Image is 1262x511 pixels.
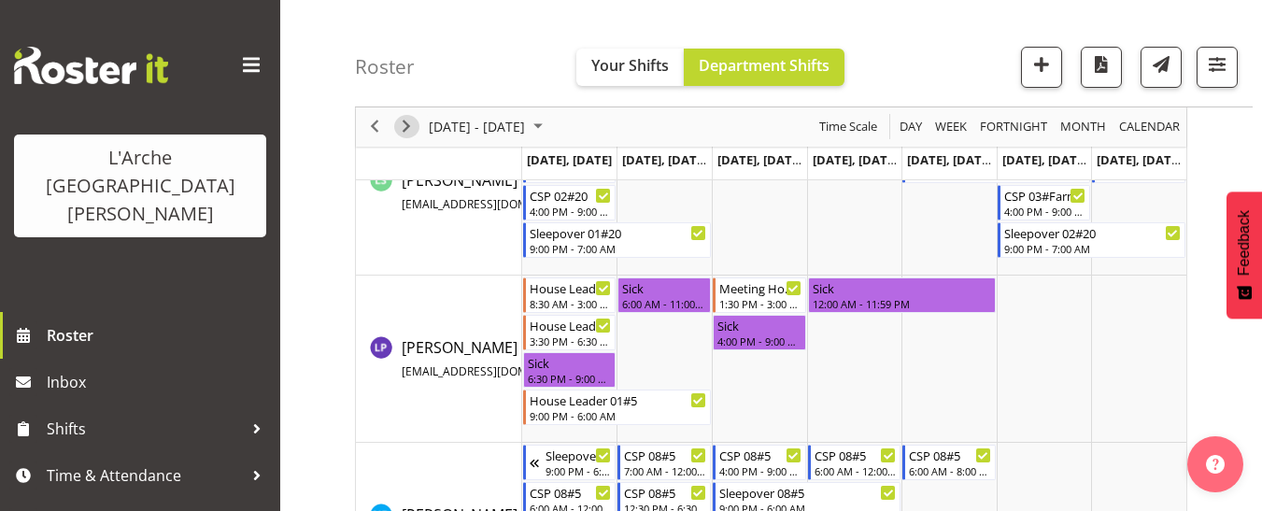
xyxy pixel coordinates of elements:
div: CSP 08#5 [530,483,612,502]
span: [DATE], [DATE] [907,151,992,168]
div: next period [390,107,422,147]
div: Nena Barwell"s event - CSP 08#5 Begin From Friday, September 19, 2025 at 6:00:00 AM GMT+12:00 End... [902,445,996,480]
button: Previous [362,116,388,139]
div: 3:30 PM - 6:30 PM [530,334,612,348]
td: Lydia Peters resource [356,276,522,443]
button: Send a list of all shifts for the selected filtered period to all rostered employees. [1141,47,1182,88]
div: House Leader 01#5 [530,316,612,334]
span: Shifts [47,415,243,443]
button: Fortnight [977,116,1051,139]
div: 4:00 PM - 9:00 PM [719,463,801,478]
div: Lydia Peters"s event - Meeting House Leader 01#05 Begin From Wednesday, September 17, 2025 at 1:3... [713,277,806,313]
div: Sleepover 01#20 [530,223,706,242]
button: Month [1116,116,1184,139]
div: 9:00 PM - 7:00 AM [1004,241,1181,256]
h4: Roster [355,56,415,78]
button: Timeline Day [897,116,926,139]
div: 6:30 PM - 9:00 PM [528,371,612,386]
span: [DATE], [DATE] [1002,151,1087,168]
button: Filter Shifts [1197,47,1238,88]
div: Leanne Smith"s event - Sleepover 02#20 Begin From Saturday, September 20, 2025 at 9:00:00 PM GMT+... [998,222,1185,258]
div: Nena Barwell"s event - CSP 08#5 Begin From Tuesday, September 16, 2025 at 7:00:00 AM GMT+12:00 En... [617,445,711,480]
div: Lydia Peters"s event - Sick Begin From Wednesday, September 17, 2025 at 4:00:00 PM GMT+12:00 Ends... [713,315,806,350]
div: Lydia Peters"s event - Sick Begin From Tuesday, September 16, 2025 at 6:00:00 AM GMT+12:00 Ends A... [617,277,711,313]
div: Leanne Smith"s event - CSP 03#Farm Begin From Saturday, September 20, 2025 at 4:00:00 PM GMT+12:0... [998,185,1091,220]
button: September 2025 [426,116,551,139]
div: Lydia Peters"s event - House Leader 01#5 Begin From Monday, September 15, 2025 at 9:00:00 PM GMT+... [523,390,711,425]
button: Feedback - Show survey [1227,192,1262,319]
div: 9:00 PM - 6:00 AM [546,463,612,478]
div: CSP 02#20 [530,186,612,205]
div: 4:00 PM - 9:00 PM [530,204,612,219]
img: help-xxl-2.png [1206,455,1225,474]
div: CSP 08#5 [624,483,706,502]
span: [PERSON_NAME] [402,337,662,380]
div: Leanne Smith"s event - CSP 02#20 Begin From Monday, September 15, 2025 at 4:00:00 PM GMT+12:00 En... [523,185,617,220]
button: Timeline Week [932,116,971,139]
div: CSP 08#5 [719,446,801,464]
div: 1:30 PM - 3:00 PM [719,296,801,311]
div: CSP 08#5 [909,446,991,464]
div: Meeting House Leader 01#05 [719,278,801,297]
a: [PERSON_NAME][EMAIL_ADDRESS][DOMAIN_NAME] [402,336,662,381]
button: Your Shifts [576,49,684,86]
div: House Leader 01#5 [530,278,612,297]
div: Sick [717,316,801,334]
div: Lydia Peters"s event - House Leader 01#5 Begin From Monday, September 15, 2025 at 3:30:00 PM GMT+... [523,315,617,350]
div: 6:00 AM - 8:00 AM [909,463,991,478]
div: CSP 08#5 [624,446,706,464]
span: Fortnight [978,116,1049,139]
button: Timeline Month [1057,116,1110,139]
div: 7:00 AM - 12:00 PM [624,463,706,478]
span: [PERSON_NAME] [402,170,662,213]
div: 9:00 PM - 7:00 AM [530,241,706,256]
span: [DATE], [DATE] [813,151,898,168]
div: 4:00 PM - 9:00 PM [1004,204,1086,219]
span: Week [933,116,969,139]
img: Rosterit website logo [14,47,168,84]
div: Sleepover 02#20 [1004,223,1181,242]
div: Sick [622,278,706,297]
button: Department Shifts [684,49,844,86]
div: Lydia Peters"s event - Sick Begin From Thursday, September 18, 2025 at 12:00:00 AM GMT+12:00 Ends... [808,277,996,313]
span: Feedback [1236,210,1253,276]
div: Sick [813,278,991,297]
span: [DATE] - [DATE] [427,116,527,139]
div: Lydia Peters"s event - House Leader 01#5 Begin From Monday, September 15, 2025 at 8:30:00 AM GMT+... [523,277,617,313]
a: [PERSON_NAME][EMAIL_ADDRESS][DOMAIN_NAME] [402,169,662,214]
div: 6:00 AM - 11:00 AM [622,296,706,311]
span: [DATE], [DATE] [1097,151,1182,168]
span: Day [898,116,924,139]
div: House Leader 01#5 [530,390,706,409]
td: Leanne Smith resource [356,108,522,276]
span: Your Shifts [591,55,669,76]
span: [EMAIL_ADDRESS][DOMAIN_NAME] [402,363,588,379]
span: Month [1058,116,1108,139]
div: 6:00 AM - 12:00 PM [815,463,897,478]
div: Nena Barwell"s event - Sleepover 08#5 Begin From Sunday, September 14, 2025 at 9:00:00 PM GMT+12:... [523,445,617,480]
span: Inbox [47,368,271,396]
div: September 15 - 21, 2025 [422,107,554,147]
div: Sleepover 08#5 [719,483,896,502]
div: 8:30 AM - 3:00 PM [530,296,612,311]
span: Time & Attendance [47,461,243,490]
div: Lydia Peters"s event - Sick Begin From Monday, September 15, 2025 at 6:30:00 PM GMT+12:00 Ends At... [523,352,617,388]
div: CSP 03#Farm [1004,186,1086,205]
span: Time Scale [817,116,879,139]
div: 12:00 AM - 11:59 PM [813,296,991,311]
div: Sick [528,353,612,372]
span: [EMAIL_ADDRESS][DOMAIN_NAME] [402,196,588,212]
div: Sleepover 08#5 [546,446,612,464]
div: 4:00 PM - 9:00 PM [717,334,801,348]
div: 9:00 PM - 6:00 AM [530,408,706,423]
div: Nena Barwell"s event - CSP 08#5 Begin From Wednesday, September 17, 2025 at 4:00:00 PM GMT+12:00 ... [713,445,806,480]
button: Add a new shift [1021,47,1062,88]
span: [DATE], [DATE] [527,151,612,168]
div: CSP 08#5 [815,446,897,464]
span: Roster [47,321,271,349]
div: Nena Barwell"s event - CSP 08#5 Begin From Thursday, September 18, 2025 at 6:00:00 AM GMT+12:00 E... [808,445,901,480]
button: Download a PDF of the roster according to the set date range. [1081,47,1122,88]
span: [DATE], [DATE] [622,151,707,168]
div: L'Arche [GEOGRAPHIC_DATA][PERSON_NAME] [33,144,248,228]
div: previous period [359,107,390,147]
